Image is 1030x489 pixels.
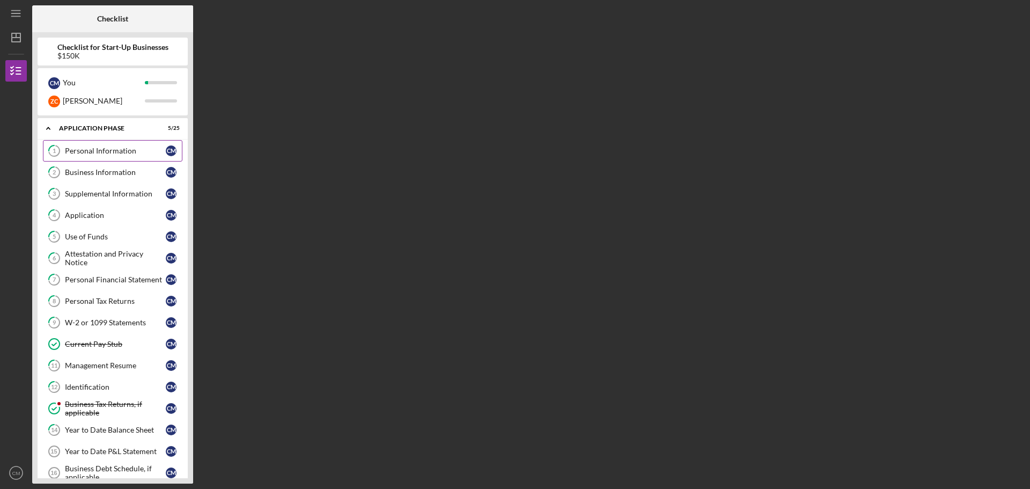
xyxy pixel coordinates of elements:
[53,255,56,262] tspan: 6
[65,318,166,327] div: W-2 or 1099 Statements
[43,333,182,355] a: Current Pay StubCM
[51,427,58,434] tspan: 14
[65,232,166,241] div: Use of Funds
[65,464,166,481] div: Business Debt Schedule, if applicable
[166,253,176,264] div: C M
[160,125,180,132] div: 5 / 25
[65,400,166,417] div: Business Tax Returns, if applicable
[166,403,176,414] div: C M
[65,211,166,220] div: Application
[5,462,27,484] button: CM
[97,14,128,23] b: Checklist
[53,233,56,240] tspan: 5
[166,360,176,371] div: C M
[166,188,176,199] div: C M
[43,183,182,205] a: 3Supplemental InformationCM
[166,446,176,457] div: C M
[12,470,20,476] text: CM
[43,462,182,484] a: 16Business Debt Schedule, if applicableCM
[48,77,60,89] div: C M
[166,210,176,221] div: C M
[65,297,166,305] div: Personal Tax Returns
[43,247,182,269] a: 6Attestation and Privacy NoticeCM
[65,426,166,434] div: Year to Date Balance Sheet
[53,169,56,176] tspan: 2
[65,340,166,348] div: Current Pay Stub
[166,468,176,478] div: C M
[53,276,56,283] tspan: 7
[43,290,182,312] a: 8Personal Tax ReturnsCM
[53,212,56,219] tspan: 4
[53,191,56,198] tspan: 3
[65,447,166,456] div: Year to Date P&L Statement
[43,398,182,419] a: Business Tax Returns, if applicableCM
[57,43,168,52] b: Checklist for Start-Up Businesses
[51,362,57,369] tspan: 11
[50,470,57,476] tspan: 16
[51,384,57,391] tspan: 12
[166,382,176,392] div: C M
[65,275,166,284] div: Personal Financial Statement
[59,125,153,132] div: Application Phase
[166,339,176,349] div: C M
[166,425,176,435] div: C M
[65,147,166,155] div: Personal Information
[65,383,166,391] div: Identification
[53,148,56,155] tspan: 1
[53,319,56,326] tspan: 9
[63,74,145,92] div: You
[166,317,176,328] div: C M
[50,448,57,455] tspan: 15
[43,441,182,462] a: 15Year to Date P&L StatementCM
[65,168,166,177] div: Business Information
[65,189,166,198] div: Supplemental Information
[43,162,182,183] a: 2Business InformationCM
[43,419,182,441] a: 14Year to Date Balance SheetCM
[43,355,182,376] a: 11Management ResumeCM
[43,312,182,333] a: 9W-2 or 1099 StatementsCM
[43,140,182,162] a: 1Personal InformationCM
[166,145,176,156] div: C M
[57,52,168,60] div: $150K
[43,376,182,398] a: 12IdentificationCM
[166,231,176,242] div: C M
[65,250,166,267] div: Attestation and Privacy Notice
[65,361,166,370] div: Management Resume
[43,205,182,226] a: 4ApplicationCM
[166,274,176,285] div: C M
[53,298,56,305] tspan: 8
[166,296,176,306] div: C M
[63,92,145,110] div: [PERSON_NAME]
[43,226,182,247] a: 5Use of FundsCM
[43,269,182,290] a: 7Personal Financial StatementCM
[166,167,176,178] div: C M
[48,96,60,107] div: Z C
